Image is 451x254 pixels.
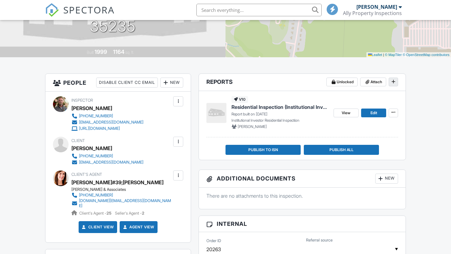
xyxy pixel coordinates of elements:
a: © MapTiler [385,53,402,57]
input: Search everything... [196,4,322,16]
div: 1164 [113,48,124,55]
div: [EMAIL_ADDRESS][DOMAIN_NAME] [79,160,143,165]
div: [PHONE_NUMBER] [79,114,113,119]
div: New [160,78,183,88]
a: Agent View [122,224,154,230]
span: sq. ft. [125,50,134,55]
a: Client View [81,224,114,230]
a: Leaflet [368,53,382,57]
span: Inspector [71,98,93,103]
span: Built [87,50,94,55]
div: [URL][DOMAIN_NAME] [79,126,120,131]
div: [DOMAIN_NAME][EMAIL_ADDRESS][DOMAIN_NAME] [79,198,172,208]
div: [EMAIL_ADDRESS][DOMAIN_NAME] [79,120,143,125]
div: [PERSON_NAME] [71,144,112,153]
div: [PERSON_NAME] & Associates [71,187,177,192]
h3: Internal [199,216,406,232]
a: [PERSON_NAME]#39;[PERSON_NAME] [71,178,163,187]
img: The Best Home Inspection Software - Spectora [45,3,59,17]
label: Referral source [306,237,333,243]
a: [EMAIL_ADDRESS][DOMAIN_NAME] [71,159,143,165]
span: | [383,53,384,57]
div: Disable Client CC Email [96,78,158,88]
a: [PHONE_NUMBER] [71,113,143,119]
div: [PERSON_NAME] [356,4,397,10]
a: [URL][DOMAIN_NAME] [71,125,143,132]
div: [PHONE_NUMBER] [79,193,113,198]
a: [EMAIL_ADDRESS][DOMAIN_NAME] [71,119,143,125]
div: 1999 [95,48,107,55]
div: [PHONE_NUMBER] [79,154,113,159]
a: [PHONE_NUMBER] [71,192,172,198]
span: Client [71,138,85,143]
a: [PHONE_NUMBER] [71,153,143,159]
div: [PERSON_NAME] [71,104,112,113]
a: SPECTORA [45,8,115,22]
h3: Additional Documents [199,170,406,188]
span: SPECTORA [63,3,115,16]
a: [DOMAIN_NAME][EMAIL_ADDRESS][DOMAIN_NAME] [71,198,172,208]
a: © OpenStreetMap contributors [403,53,449,57]
p: There are no attachments to this inspection. [206,192,398,199]
span: Client's Agent [71,172,102,177]
div: New [375,174,398,184]
strong: 2 [142,211,144,216]
span: Seller's Agent - [115,211,144,216]
label: Order ID [206,238,221,244]
h3: People [45,74,191,92]
strong: 25 [106,211,111,216]
span: Client's Agent - [79,211,112,216]
div: Ally Property Inspections [343,10,402,16]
